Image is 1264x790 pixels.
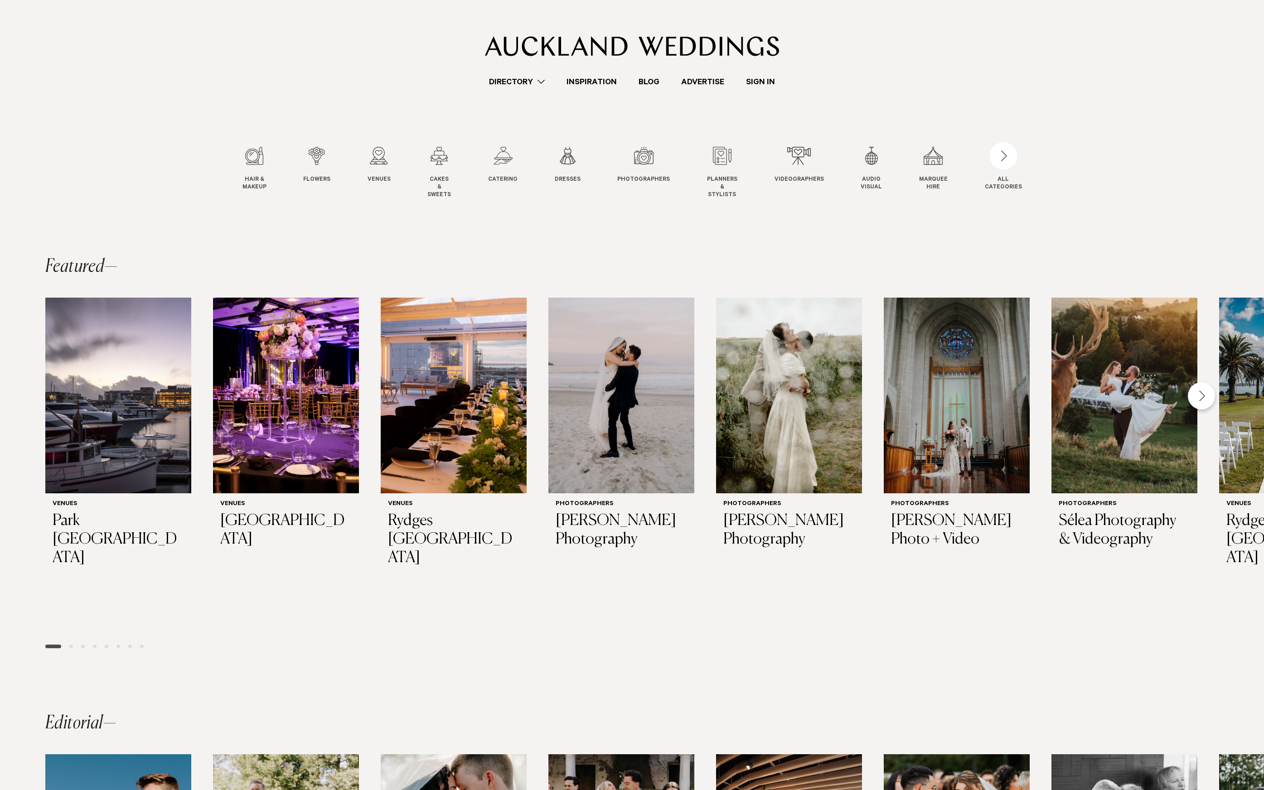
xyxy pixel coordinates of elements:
h6: Photographers [891,501,1022,508]
a: Auckland Weddings Photographers | Rebecca Bradley Photography Photographers [PERSON_NAME] Photogr... [548,298,694,556]
h6: Photographers [723,501,855,508]
span: Photographers [617,176,670,184]
a: Directory [478,76,556,88]
img: Auckland Weddings Photographers | Kasia Kolmas Photography [716,298,862,493]
span: Videographers [775,176,824,184]
swiper-slide: 3 / 12 [368,147,409,199]
swiper-slide: 5 / 12 [488,147,536,199]
swiper-slide: 4 / 12 [427,147,469,199]
h3: [PERSON_NAME] Photo + Video [891,512,1022,549]
img: Auckland Weddings Venues | Rydges Auckland [381,298,527,493]
h3: [PERSON_NAME] Photography [723,512,855,549]
a: Videographers [775,147,824,184]
swiper-slide: 4 / 28 [548,298,694,630]
swiper-slide: 2 / 12 [303,147,349,199]
span: Cakes & Sweets [427,176,451,199]
a: Venues [368,147,391,184]
swiper-slide: 10 / 12 [861,147,900,199]
a: Dresses [555,147,581,184]
a: Advertise [670,76,735,88]
h2: Featured [45,258,118,276]
a: Photographers [617,147,670,184]
h3: [PERSON_NAME] Photography [556,512,687,549]
swiper-slide: 7 / 28 [1051,298,1197,630]
h6: Venues [388,501,519,508]
swiper-slide: 5 / 28 [716,298,862,630]
span: Hair & Makeup [242,176,266,192]
img: Yacht in the harbour at Park Hyatt Auckland [45,298,191,493]
a: Catering [488,147,518,184]
h6: Venues [220,501,352,508]
h3: Park [GEOGRAPHIC_DATA] [53,512,184,567]
swiper-slide: 2 / 28 [213,298,359,630]
a: Blog [628,76,670,88]
swiper-slide: 11 / 12 [919,147,966,199]
h6: Photographers [1059,501,1190,508]
a: Sign In [735,76,786,88]
a: Planners & Stylists [707,147,737,199]
a: Auckland Weddings Photographers | Chris Turner Photo + Video Photographers [PERSON_NAME] Photo + ... [884,298,1030,556]
a: Marquee Hire [919,147,948,192]
span: Marquee Hire [919,176,948,192]
swiper-slide: 3 / 28 [381,298,527,630]
h3: [GEOGRAPHIC_DATA] [220,512,352,549]
img: Auckland Weddings Photographers | Rebecca Bradley Photography [548,298,694,493]
h3: Sélea Photography & Videography [1059,512,1190,549]
a: Auckland Weddings Venues | Pullman Auckland Hotel Venues [GEOGRAPHIC_DATA] [213,298,359,556]
a: Cakes & Sweets [427,147,451,199]
a: Auckland Weddings Photographers | Sélea Photography & Videography Photographers Sélea Photography... [1051,298,1197,556]
a: Inspiration [556,76,628,88]
h6: Venues [53,501,184,508]
span: Flowers [303,176,330,184]
h3: Rydges [GEOGRAPHIC_DATA] [388,512,519,567]
div: ALL CATEGORIES [985,176,1022,192]
img: Auckland Weddings Logo [485,36,779,56]
swiper-slide: 9 / 12 [775,147,842,199]
swiper-slide: 1 / 28 [45,298,191,630]
swiper-slide: 7 / 12 [617,147,688,199]
img: Auckland Weddings Venues | Pullman Auckland Hotel [213,298,359,493]
swiper-slide: 6 / 28 [884,298,1030,630]
a: Yacht in the harbour at Park Hyatt Auckland Venues Park [GEOGRAPHIC_DATA] [45,298,191,574]
h2: Editorial [45,714,116,732]
a: Flowers [303,147,330,184]
h6: Photographers [556,501,687,508]
span: Dresses [555,176,581,184]
a: Auckland Weddings Venues | Rydges Auckland Venues Rydges [GEOGRAPHIC_DATA] [381,298,527,574]
span: Audio Visual [861,176,882,192]
img: Auckland Weddings Photographers | Chris Turner Photo + Video [884,298,1030,493]
swiper-slide: 1 / 12 [242,147,285,199]
button: ALLCATEGORIES [985,147,1022,189]
a: Audio Visual [861,147,882,192]
a: Auckland Weddings Photographers | Kasia Kolmas Photography Photographers [PERSON_NAME] Photography [716,298,862,556]
swiper-slide: 6 / 12 [555,147,599,199]
span: Venues [368,176,391,184]
a: Hair & Makeup [242,147,266,192]
img: Auckland Weddings Photographers | Sélea Photography & Videography [1051,298,1197,493]
swiper-slide: 8 / 12 [707,147,755,199]
span: Catering [488,176,518,184]
span: Planners & Stylists [707,176,737,199]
